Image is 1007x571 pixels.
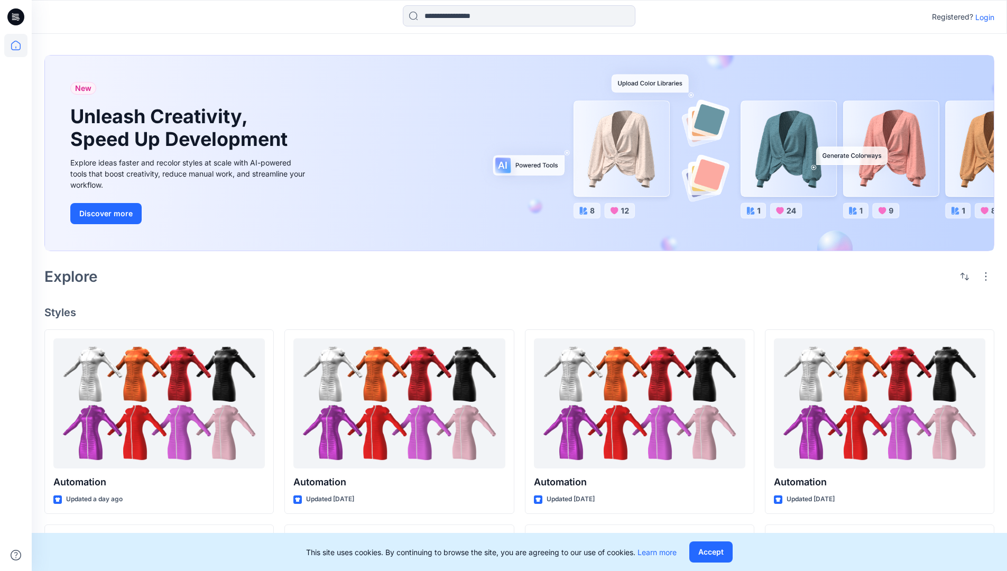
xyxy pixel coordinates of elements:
[293,475,505,490] p: Automation
[75,82,91,95] span: New
[306,494,354,505] p: Updated [DATE]
[534,338,745,469] a: Automation
[66,494,123,505] p: Updated a day ago
[774,338,985,469] a: Automation
[70,105,292,151] h1: Unleash Creativity, Speed Up Development
[787,494,835,505] p: Updated [DATE]
[534,475,745,490] p: Automation
[547,494,595,505] p: Updated [DATE]
[70,203,308,224] a: Discover more
[638,548,677,557] a: Learn more
[975,12,994,23] p: Login
[44,268,98,285] h2: Explore
[774,475,985,490] p: Automation
[44,306,994,319] h4: Styles
[70,157,308,190] div: Explore ideas faster and recolor styles at scale with AI-powered tools that boost creativity, red...
[53,475,265,490] p: Automation
[70,203,142,224] button: Discover more
[293,338,505,469] a: Automation
[53,338,265,469] a: Automation
[689,541,733,563] button: Accept
[306,547,677,558] p: This site uses cookies. By continuing to browse the site, you are agreeing to our use of cookies.
[932,11,973,23] p: Registered?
